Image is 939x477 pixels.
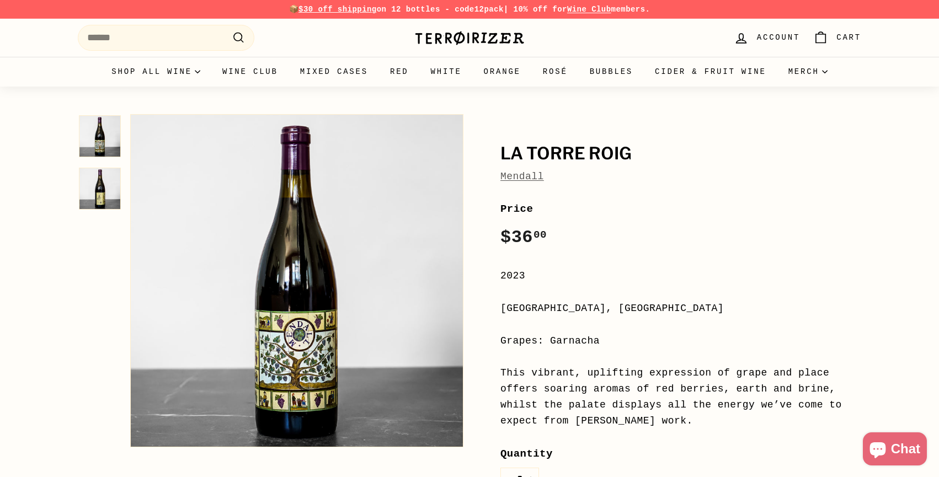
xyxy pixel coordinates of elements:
[644,57,777,87] a: Cider & Fruit Wine
[500,365,861,428] div: This vibrant, uplifting expression of grape and place offers soaring aromas of red berries, earth...
[567,5,611,14] a: Wine Club
[500,227,547,248] span: $36
[473,57,532,87] a: Orange
[79,168,121,210] img: La Torre Roig
[579,57,644,87] a: Bubbles
[500,268,861,284] div: 2023
[777,57,839,87] summary: Merch
[298,5,377,14] span: $30 off shipping
[500,333,861,349] div: Grapes: Garnacha
[727,22,807,54] a: Account
[379,57,420,87] a: Red
[474,5,504,14] strong: 12pack
[289,57,379,87] a: Mixed Cases
[131,115,463,447] img: La Torre Roig
[500,171,544,182] a: Mendall
[500,201,861,217] label: Price
[836,31,861,44] span: Cart
[78,3,861,15] p: 📦 on 12 bottles - code | 10% off for members.
[100,57,211,87] summary: Shop all wine
[211,57,289,87] a: Wine Club
[420,57,473,87] a: White
[807,22,868,54] a: Cart
[860,432,930,468] inbox-online-store-chat: Shopify online store chat
[500,144,861,163] h1: La Torre Roig
[500,446,861,462] label: Quantity
[532,57,579,87] a: Rosé
[757,31,800,44] span: Account
[500,301,861,317] div: [GEOGRAPHIC_DATA], [GEOGRAPHIC_DATA]
[533,229,547,241] sup: 00
[56,57,883,87] div: Primary
[79,115,121,157] img: La Torre Roig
